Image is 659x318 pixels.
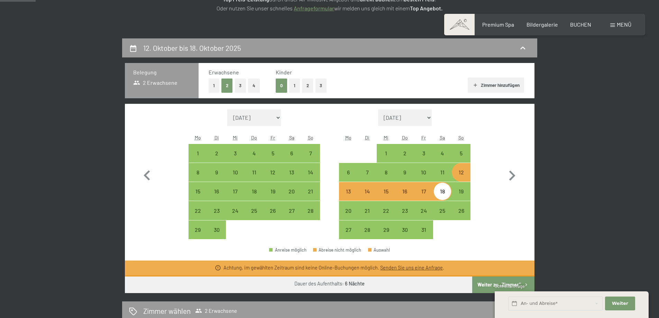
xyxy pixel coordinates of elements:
div: 16 [396,189,413,206]
div: Tue Oct 14 2025 [358,182,377,201]
div: 21 [302,189,319,206]
div: Anreise nicht möglich [414,182,433,201]
div: Anreise möglich [189,220,207,239]
abbr: Dienstag [365,135,369,140]
div: Sat Oct 25 2025 [433,201,452,220]
div: 26 [264,208,282,225]
span: Schnellanfrage [495,283,525,289]
div: 22 [189,208,207,225]
div: Tue Sep 16 2025 [207,182,226,201]
div: 21 [359,208,376,225]
b: 6 Nächte [345,281,365,287]
div: Anreise möglich [245,182,264,201]
button: 3 [235,79,246,93]
div: 12 [264,170,282,187]
div: 5 [452,151,470,168]
div: Anreise möglich [264,182,282,201]
div: Anreise möglich [377,201,395,220]
div: 14 [359,189,376,206]
div: Sat Oct 18 2025 [433,182,452,201]
div: 16 [208,189,225,206]
div: Anreise möglich [189,201,207,220]
div: Anreise möglich [189,163,207,182]
div: Anreise möglich [452,201,470,220]
div: Anreise möglich [207,220,226,239]
div: Thu Oct 09 2025 [395,163,414,182]
abbr: Freitag [271,135,275,140]
div: Wed Sep 10 2025 [226,163,245,182]
div: Anreise möglich [301,201,320,220]
div: Anreise möglich [433,163,452,182]
div: Mon Oct 06 2025 [339,163,358,182]
div: 11 [434,170,451,187]
div: Anreise nicht möglich [377,182,395,201]
div: Wed Sep 03 2025 [226,144,245,163]
abbr: Freitag [421,135,426,140]
div: Fri Sep 26 2025 [264,201,282,220]
div: Anreise möglich [414,163,433,182]
span: BUCHEN [570,21,591,28]
div: Mon Oct 13 2025 [339,182,358,201]
div: Anreise möglich [282,201,301,220]
div: Anreise möglich [207,201,226,220]
abbr: Samstag [440,135,445,140]
button: Weiter zu „Zimmer“ [472,276,534,293]
div: Anreise möglich [452,163,470,182]
a: Premium Spa [482,21,514,28]
div: Anreise möglich [433,182,452,201]
div: Anreise möglich [282,163,301,182]
div: 27 [340,227,357,244]
div: Anreise möglich [414,144,433,163]
div: 26 [452,208,470,225]
div: Anreise möglich [414,220,433,239]
div: Wed Sep 17 2025 [226,182,245,201]
div: 28 [302,208,319,225]
div: Sat Oct 11 2025 [433,163,452,182]
div: Wed Oct 08 2025 [377,163,395,182]
h2: 12. Oktober bis 18. Oktober 2025 [143,44,241,52]
div: Anreise möglich [245,201,264,220]
div: 29 [377,227,395,244]
div: Sat Sep 06 2025 [282,144,301,163]
div: Thu Oct 30 2025 [395,220,414,239]
div: 8 [377,170,395,187]
div: 25 [246,208,263,225]
div: Dauer des Aufenthalts: [294,280,365,287]
div: 13 [283,170,300,187]
div: 28 [359,227,376,244]
div: Sun Sep 14 2025 [301,163,320,182]
div: Wed Oct 29 2025 [377,220,395,239]
button: Vorheriger Monat [137,109,157,239]
div: Anreise möglich [189,144,207,163]
div: Fri Oct 10 2025 [414,163,433,182]
button: 3 [315,79,327,93]
div: 17 [415,189,432,206]
div: Abreise nicht möglich [313,248,361,252]
div: Mon Sep 08 2025 [189,163,207,182]
div: Anreise möglich [301,144,320,163]
div: 6 [340,170,357,187]
div: Anreise möglich [377,220,395,239]
div: 20 [283,189,300,206]
span: Menü [617,21,631,28]
div: Anreise nicht möglich [358,182,377,201]
span: 2 Erwachsene [195,307,237,314]
div: 25 [434,208,451,225]
span: Erwachsene [209,69,239,75]
h3: Belegung [133,69,190,76]
div: Anreise möglich [358,163,377,182]
div: Tue Sep 23 2025 [207,201,226,220]
div: 24 [415,208,432,225]
div: 10 [227,170,244,187]
button: 2 [221,79,233,93]
div: Sat Sep 13 2025 [282,163,301,182]
abbr: Donnerstag [402,135,408,140]
abbr: Dienstag [214,135,219,140]
button: Zimmer hinzufügen [468,78,524,93]
div: Anreise möglich [395,201,414,220]
div: 18 [434,189,451,206]
abbr: Mittwoch [233,135,238,140]
div: 23 [396,208,413,225]
div: 12 [452,170,470,187]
